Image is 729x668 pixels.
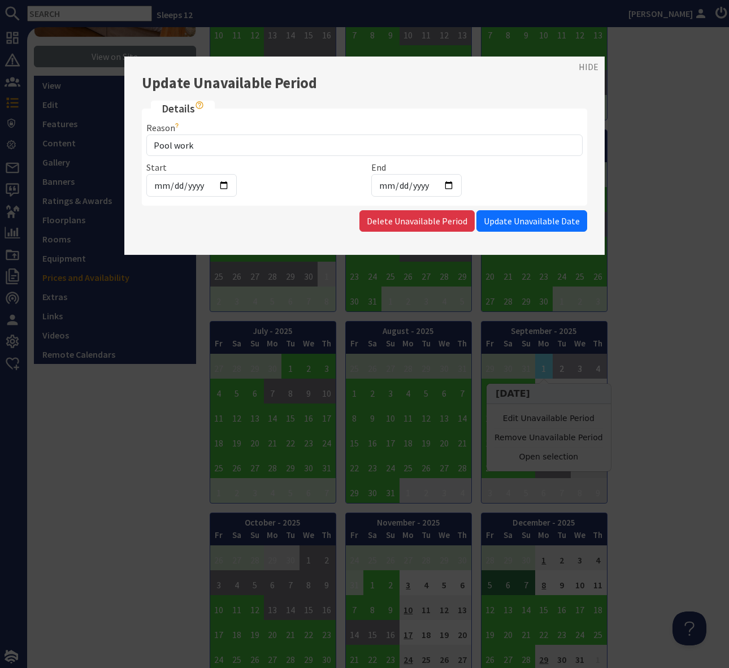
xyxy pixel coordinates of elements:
i: Show hints [195,101,204,110]
legend: Details [151,101,215,117]
button: Update Unavailable Date [476,210,587,232]
label: Start [146,162,167,173]
h2: Update Unavailable Period [142,74,587,92]
label: End [371,162,386,173]
label: Reason [146,122,181,133]
a: Delete Unavailable Period [359,210,475,232]
span: Update Unavailable Date [484,215,580,227]
a: HIDE [579,60,598,73]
